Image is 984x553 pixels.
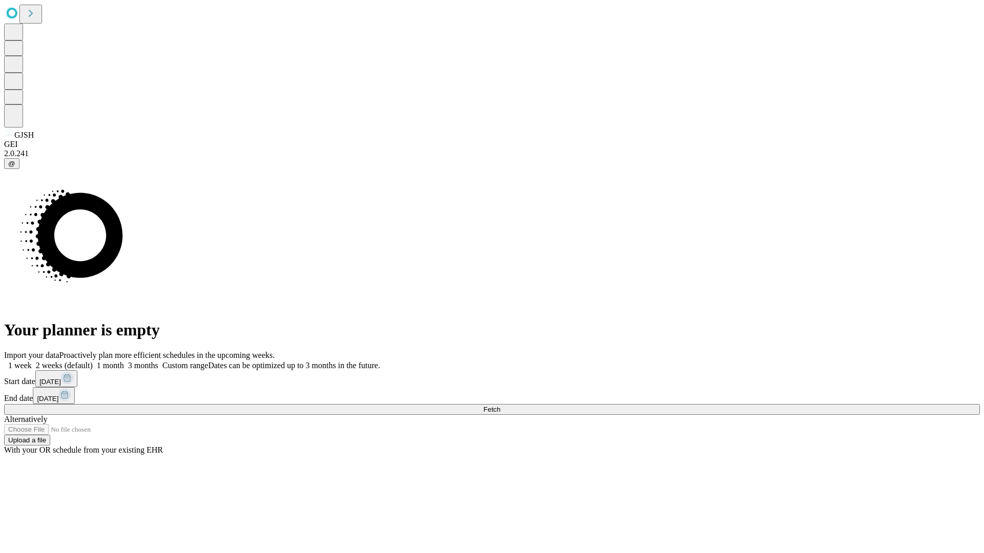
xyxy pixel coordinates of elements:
button: @ [4,158,19,169]
button: [DATE] [35,370,77,387]
div: End date [4,387,980,404]
span: With your OR schedule from your existing EHR [4,445,163,454]
span: 2 weeks (default) [36,361,93,370]
span: 1 week [8,361,32,370]
span: @ [8,160,15,167]
span: Dates can be optimized up to 3 months in the future. [208,361,380,370]
span: Alternatively [4,415,47,423]
span: [DATE] [39,378,61,386]
span: [DATE] [37,395,58,402]
span: Proactively plan more efficient schedules in the upcoming weeks. [59,351,275,359]
button: Upload a file [4,435,50,445]
span: 1 month [97,361,124,370]
span: Fetch [483,406,500,413]
button: [DATE] [33,387,75,404]
span: Custom range [162,361,208,370]
span: GJSH [14,131,34,139]
span: 3 months [128,361,158,370]
button: Fetch [4,404,980,415]
div: GEI [4,140,980,149]
div: 2.0.241 [4,149,980,158]
h1: Your planner is empty [4,321,980,339]
span: Import your data [4,351,59,359]
div: Start date [4,370,980,387]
